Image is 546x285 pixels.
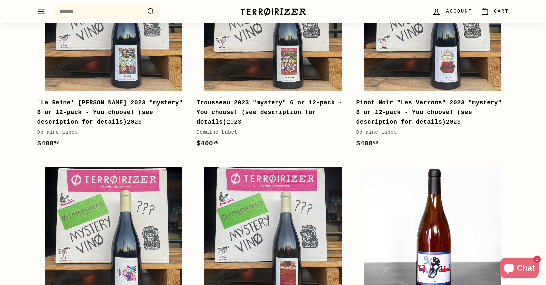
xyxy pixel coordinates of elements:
div: Domaine Labet [356,129,502,137]
sup: 00 [213,140,218,145]
div: Domaine Labet [196,129,343,137]
span: $400 [356,140,378,147]
div: 2023 [356,98,502,127]
b: Pinot Noir "Les Varrons" 2023 "mystery" 6 or 12-pack - You choose! (see description for details) [356,99,502,125]
a: Account [428,2,476,21]
b: 'La Reine' [PERSON_NAME] 2023 "mystery" 6 or 12-pack - You choose! (see description for details) [37,99,183,125]
sup: 00 [54,140,59,145]
inbox-online-store-chat: Shopify online store chat [498,258,541,280]
span: Cart [494,8,509,15]
sup: 00 [373,140,378,145]
div: 2023 [37,98,183,127]
a: Cart [476,2,513,21]
div: Domaine Labet [37,129,183,137]
div: 2023 [196,98,343,127]
b: Trousseau 2023 "mystery" 6 or 12-pack - You choose! (see description for details) [196,99,342,125]
span: $400 [196,140,218,147]
span: $400 [37,140,59,147]
span: Account [446,8,472,15]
